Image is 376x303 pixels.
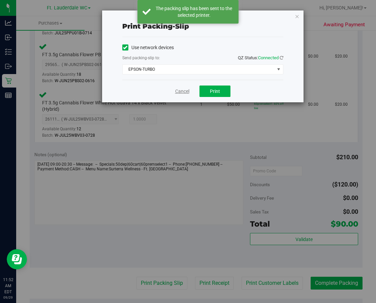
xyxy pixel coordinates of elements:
label: Use network devices [122,44,174,51]
span: Print packing-slip [122,22,189,30]
span: EPSON-TURBO [123,65,275,74]
div: The packing slip has been sent to the selected printer. [154,5,233,19]
iframe: Resource center [7,249,27,269]
button: Print [199,86,230,97]
span: QZ Status: [238,55,283,60]
label: Send packing-slip to: [122,55,160,61]
span: Print [210,89,220,94]
span: select [274,65,283,74]
a: Cancel [175,88,189,95]
span: Connected [258,55,279,60]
